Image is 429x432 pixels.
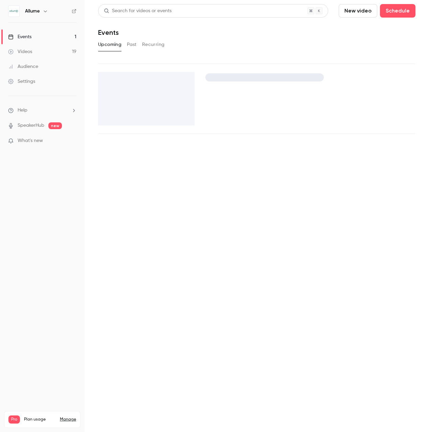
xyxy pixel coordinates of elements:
a: Manage [60,417,76,422]
h1: Events [98,28,119,37]
img: Allume [8,6,19,17]
div: Settings [8,78,35,85]
span: Pro [8,415,20,424]
button: New video [339,4,377,18]
h6: Allume [25,8,40,15]
button: Past [127,39,137,50]
button: Upcoming [98,39,121,50]
a: SpeakerHub [18,122,44,129]
span: new [48,122,62,129]
li: help-dropdown-opener [8,107,76,114]
div: Videos [8,48,32,55]
span: Plan usage [24,417,56,422]
span: Help [18,107,27,114]
button: Recurring [142,39,165,50]
div: Search for videos or events [104,7,172,15]
button: Schedule [380,4,415,18]
span: What's new [18,137,43,144]
iframe: Noticeable Trigger [68,138,76,144]
div: Audience [8,63,38,70]
div: Events [8,33,31,40]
